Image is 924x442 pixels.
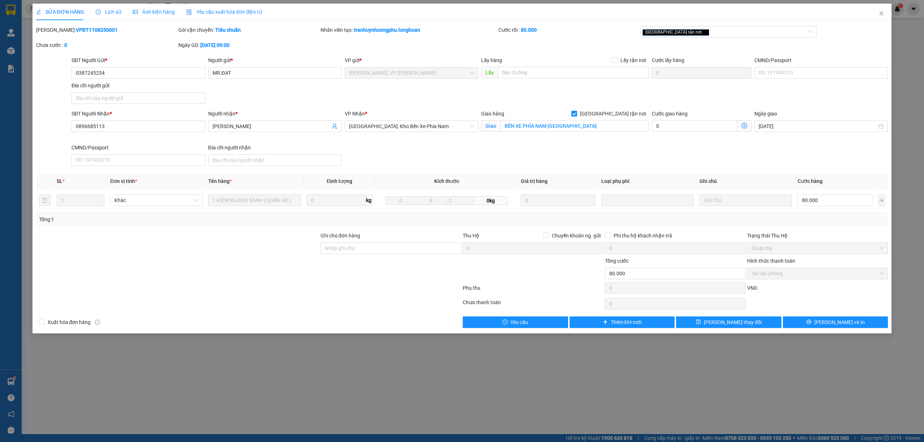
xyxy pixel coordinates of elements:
button: plus [878,194,885,206]
div: Địa chỉ người nhận [208,144,342,152]
span: Đơn vị tính [110,178,137,184]
span: Xuất hóa đơn hàng [45,318,94,326]
b: VPBT1108250001 [76,27,118,33]
label: Ghi chú đơn hàng [321,233,360,238]
span: dollar-circle [741,123,747,128]
div: Người nhận [208,110,342,118]
input: Ghi Chú [699,194,792,206]
div: Địa chỉ người gửi [71,82,205,89]
b: 0 [64,42,67,48]
span: Lấy hàng [481,57,502,63]
span: save [696,319,701,325]
span: Lấy tận nơi [618,56,649,64]
input: Ghi chú đơn hàng [321,242,461,254]
button: save[PERSON_NAME] thay đổi [676,316,781,328]
span: close [879,10,884,16]
div: CMND/Passport [71,144,205,152]
input: Địa chỉ của người nhận [208,154,342,166]
input: VD: Bàn, Ghế [208,194,301,206]
input: Cước lấy hàng [652,67,751,79]
span: Khác [114,195,198,206]
span: close [703,30,706,34]
span: picture [133,9,138,14]
span: 0kg [474,196,508,205]
div: Cước rồi : [498,26,639,34]
input: D [385,196,416,205]
button: exclamation-circleYêu cầu [463,316,568,328]
span: Phí thu hộ khách nhận trả [611,232,675,240]
span: Lịch sử [96,9,121,15]
span: Yêu cầu [510,318,528,326]
label: Cước lấy hàng [652,57,684,63]
span: [PERSON_NAME] thay đổi [704,318,762,326]
span: Kích thước [434,178,459,184]
span: printer [806,319,811,325]
span: Yêu cầu xuất hóa đơn điện tử [186,9,262,15]
div: CMND/Passport [754,56,888,64]
span: Giá trị hàng [521,178,548,184]
div: Trạng thái Thu Hộ [747,232,888,240]
span: Định lượng [327,178,352,184]
div: Gói vận chuyển: [178,26,319,34]
span: edit [36,9,41,14]
span: Hồ Chí Minh: VP Bình Thạnh [349,67,474,78]
th: Ghi chú [697,174,795,188]
span: Tên hàng [208,178,232,184]
span: [PERSON_NAME] và In [814,318,865,326]
span: Giao hàng [481,111,504,117]
span: Tổng cước [605,258,629,264]
span: Giao [481,120,500,132]
span: plus [603,319,608,325]
div: SĐT Người Gửi [71,56,205,64]
div: Người gửi [208,56,342,64]
div: Ngày GD: [178,41,319,49]
b: 80.000 [521,27,537,33]
span: info-circle [95,320,100,325]
span: user-add [332,123,337,129]
span: Ảnh kiện hàng [133,9,175,15]
div: Phụ thu [462,284,604,297]
span: SỬA ĐƠN HÀNG [36,9,84,15]
button: printer[PERSON_NAME] và In [783,316,888,328]
label: Cước giao hàng [652,111,688,117]
span: clock-circle [96,9,101,14]
span: Chuyển khoản ng. gửi [549,232,603,240]
span: [GEOGRAPHIC_DATA] tận nơi [577,110,649,118]
button: delete [39,194,51,206]
label: Ngày giao [754,111,777,117]
div: SĐT Người Nhận [71,110,205,118]
span: VND [747,285,757,291]
input: Cước giao hàng [652,120,737,132]
input: Giao tận nơi [500,120,649,132]
div: [PERSON_NAME]: [36,26,177,34]
span: Thu Hộ [463,233,479,238]
b: Tiêu chuẩn [215,27,241,33]
label: Hình thức thanh toán [747,258,795,264]
div: Chưa cước : [36,41,177,49]
img: icon [186,9,192,15]
span: Cước hàng [798,178,823,184]
b: tranhuynhcongphu.longhoan [354,27,420,33]
div: Tổng: 1 [39,215,356,223]
span: Tại văn phòng [751,268,884,279]
span: SL [57,178,62,184]
span: Chưa thu [751,243,884,254]
div: Chưa thanh toán [462,298,604,311]
button: Close [871,4,892,24]
input: Địa chỉ của người gửi [71,92,205,104]
input: Ngày giao [759,122,877,130]
th: Loại phụ phí [598,174,697,188]
span: kg [365,194,372,206]
input: C [446,196,474,205]
input: Dọc đường [498,67,649,78]
span: Thêm ĐH mới [611,318,641,326]
button: plusThêm ĐH mới [570,316,675,328]
span: Lấy [481,67,498,78]
input: R [416,196,446,205]
b: [DATE] 09:00 [200,42,230,48]
span: [GEOGRAPHIC_DATA] tận nơi [642,29,709,36]
div: Nhân viên tạo: [321,26,497,34]
div: VP gửi [345,56,478,64]
span: Nha Trang: Kho Bến Xe Phía Nam [349,121,474,132]
span: exclamation-circle [502,319,507,325]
